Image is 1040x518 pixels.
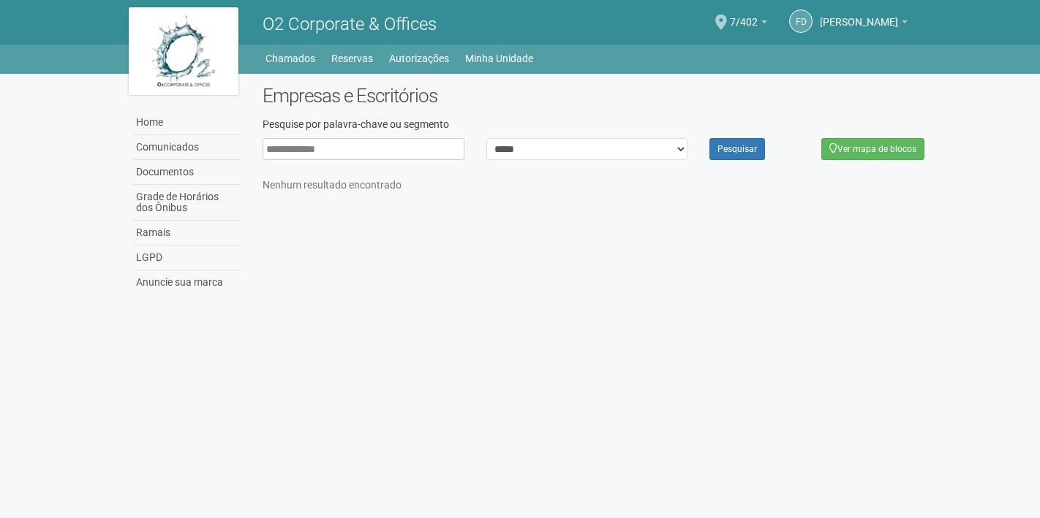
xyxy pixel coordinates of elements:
[263,118,911,131] p: Pesquise por palavra-chave ou segmento
[263,85,911,107] h2: Empresas e Escritórios
[132,270,241,294] a: Anuncie sua marca
[132,160,241,185] a: Documentos
[263,178,911,191] p: Nenhum resultado encontrado
[730,18,767,30] a: 7/402
[265,48,315,69] a: Chamados
[331,48,373,69] a: Reservas
[132,221,241,245] a: Ramais
[263,14,437,34] span: O2 Corporate & Offices
[730,2,758,28] span: 7/402
[132,135,241,160] a: Comunicados
[129,7,238,95] img: logo.jpg
[132,110,241,135] a: Home
[709,138,765,160] button: Pesquisar
[821,138,924,160] a: Ver mapa de blocos
[820,18,908,30] a: [PERSON_NAME]
[789,9,813,33] a: Fd
[820,2,898,28] span: Fabio da Costa Carvalho
[389,48,449,69] a: Autorizações
[465,48,533,69] a: Minha Unidade
[132,245,241,270] a: LGPD
[132,185,241,221] a: Grade de Horários dos Ônibus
